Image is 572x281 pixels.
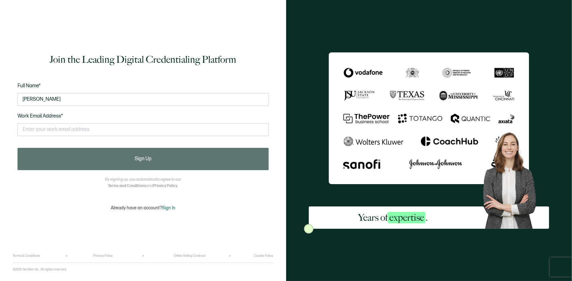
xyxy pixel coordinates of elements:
[13,268,67,271] p: ©2025 Sertifier Inc.. All rights reserved.
[105,177,181,189] p: By signing up, you automatically agree to our and .
[304,224,314,234] img: Sertifier Signup
[18,148,269,170] button: Sign Up
[18,123,269,136] input: Enter your work email address
[254,254,273,258] a: Cookie Policy
[13,254,40,258] a: Terms & Conditions
[50,53,236,66] h1: Join the Leading Digital Credentialing Platform
[18,93,269,106] input: Jane Doe
[153,184,177,188] a: Privacy Policy
[108,184,146,188] a: Terms and Conditions
[18,113,63,119] span: Work Email Address*
[111,205,175,211] p: Already have an account?
[388,212,426,223] span: expertise
[358,211,428,224] h2: Years of .
[477,127,549,229] img: Sertifier Signup - Years of <span class="strong-h">expertise</span>. Hero
[18,83,41,89] span: Full Name*
[174,254,205,258] a: Online Selling Contract
[93,254,113,258] a: Privacy Policy
[135,156,152,162] span: Sign Up
[162,205,175,211] span: Sign In
[329,52,529,184] img: Sertifier Signup - Years of <span class="strong-h">expertise</span>.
